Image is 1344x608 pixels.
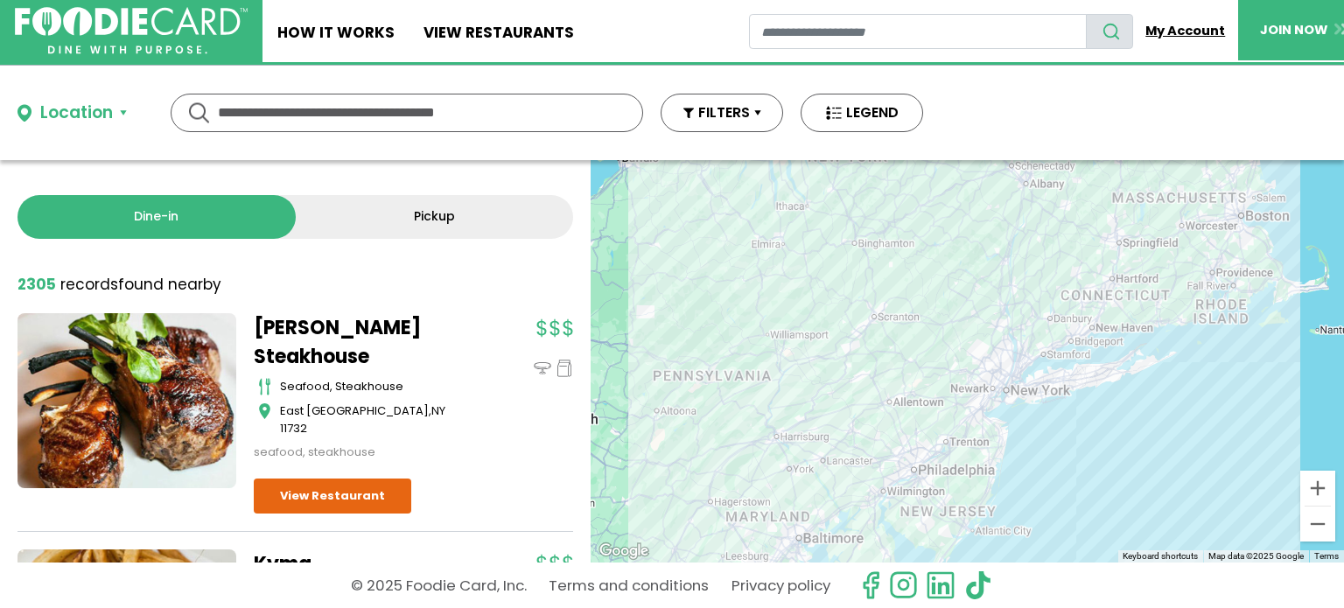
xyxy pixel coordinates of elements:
button: LEGEND [801,94,923,132]
button: FILTERS [661,94,783,132]
img: linkedin.svg [926,570,955,600]
a: Terms [1314,551,1339,561]
span: records [60,274,118,295]
span: East [GEOGRAPHIC_DATA] [280,402,429,419]
span: 11732 [280,420,307,437]
a: Terms and conditions [549,570,709,601]
button: search [1086,14,1133,49]
a: Privacy policy [731,570,830,601]
div: Location [40,101,113,126]
button: Zoom out [1300,507,1335,542]
span: Map data ©2025 Google [1208,551,1304,561]
strong: 2305 [17,274,56,295]
img: dinein_icon.svg [534,360,551,377]
button: Zoom in [1300,471,1335,506]
div: seafood, steakhouse [280,378,472,395]
a: [PERSON_NAME] Steakhouse [254,313,472,371]
a: Pickup [296,195,574,239]
p: © 2025 Foodie Card, Inc. [351,570,527,601]
div: found nearby [17,274,221,297]
a: Kyma [254,549,472,578]
div: , [280,402,472,437]
div: seafood, steakhouse [254,444,472,461]
img: map_icon.svg [258,402,271,420]
img: Google [595,540,653,563]
input: restaurant search [749,14,1086,49]
span: NY [431,402,445,419]
img: tiktok.svg [963,570,993,600]
button: Keyboard shortcuts [1123,550,1198,563]
button: Location [17,101,127,126]
img: pickup_icon.svg [556,360,573,377]
a: Dine-in [17,195,296,239]
img: cutlery_icon.svg [258,378,271,395]
img: FoodieCard; Eat, Drink, Save, Donate [15,7,248,54]
svg: check us out on facebook [856,570,885,600]
a: My Account [1133,14,1238,48]
a: Open this area in Google Maps (opens a new window) [595,540,653,563]
a: View Restaurant [254,479,411,514]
